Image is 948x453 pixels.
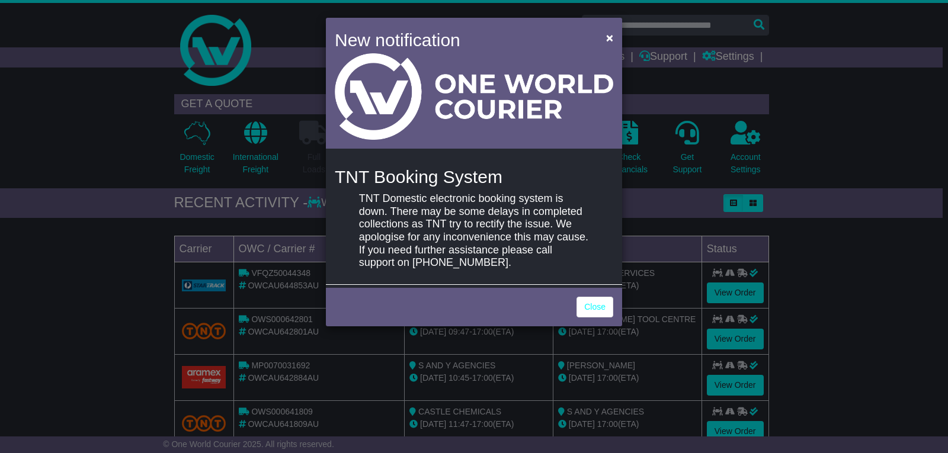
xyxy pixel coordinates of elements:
span: × [606,31,613,44]
a: Close [577,297,613,317]
h4: TNT Booking System [335,167,613,187]
img: Light [335,53,613,140]
p: TNT Domestic electronic booking system is down. There may be some delays in completed collections... [359,192,589,269]
h4: New notification [335,27,589,53]
button: Close [600,25,619,50]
